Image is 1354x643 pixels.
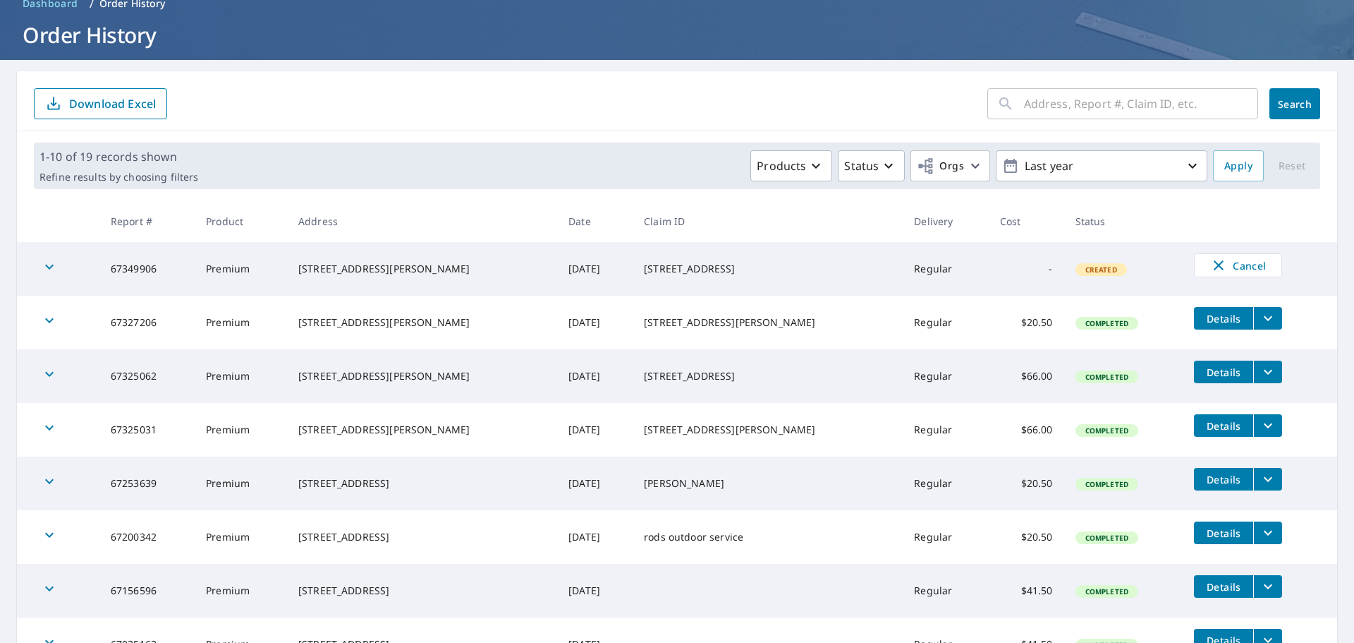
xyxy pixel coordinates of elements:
td: [STREET_ADDRESS][PERSON_NAME] [633,403,903,457]
td: Premium [195,457,287,510]
span: Details [1202,419,1245,433]
th: Product [195,200,287,242]
td: $66.00 [989,403,1064,457]
td: [DATE] [557,564,633,618]
td: Regular [903,296,988,349]
h1: Order History [17,20,1337,49]
span: Completed [1077,587,1137,596]
td: [DATE] [557,457,633,510]
button: Download Excel [34,88,167,119]
td: 67327206 [99,296,195,349]
td: 67156596 [99,564,195,618]
td: rods outdoor service [633,510,903,564]
button: detailsBtn-67156596 [1194,575,1253,598]
div: [STREET_ADDRESS][PERSON_NAME] [298,316,546,330]
td: [PERSON_NAME] [633,457,903,510]
span: Completed [1077,533,1137,543]
span: Cancel [1209,257,1267,274]
button: filesDropdownBtn-67156596 [1253,575,1282,598]
span: Apply [1224,157,1252,175]
input: Address, Report #, Claim ID, etc. [1024,84,1258,124]
button: detailsBtn-67325031 [1194,414,1253,437]
td: Premium [195,349,287,403]
td: - [989,242,1064,296]
span: Created [1077,265,1126,275]
td: Premium [195,242,287,296]
button: Last year [996,150,1207,181]
td: Regular [903,403,988,457]
td: Regular [903,510,988,564]
td: 67325062 [99,349,195,403]
span: Details [1202,527,1245,540]
button: filesDropdownBtn-67327206 [1253,307,1282,330]
button: detailsBtn-67325062 [1194,361,1253,383]
div: [STREET_ADDRESS][PERSON_NAME] [298,262,546,276]
td: $41.50 [989,564,1064,618]
button: filesDropdownBtn-67200342 [1253,522,1282,544]
button: Status [838,150,905,181]
button: filesDropdownBtn-67325031 [1253,414,1282,437]
p: 1-10 of 19 records shown [39,148,198,165]
button: Apply [1213,150,1264,181]
button: Products [750,150,832,181]
div: [STREET_ADDRESS] [298,476,546,491]
span: Completed [1077,318,1137,328]
td: Regular [903,349,988,403]
button: Search [1269,88,1320,119]
td: $20.50 [989,510,1064,564]
span: Details [1202,366,1245,379]
th: Claim ID [633,200,903,242]
p: Last year [1019,154,1184,179]
td: 67325031 [99,403,195,457]
td: $66.00 [989,349,1064,403]
span: Details [1202,312,1245,325]
button: detailsBtn-67327206 [1194,307,1253,330]
button: Orgs [910,150,990,181]
p: Products [757,157,806,174]
span: Completed [1077,426,1137,435]
td: [DATE] [557,242,633,296]
td: Premium [195,296,287,349]
span: Search [1281,97,1309,111]
td: [DATE] [557,510,633,564]
th: Cost [989,200,1064,242]
p: Download Excel [69,96,156,112]
th: Date [557,200,633,242]
td: [DATE] [557,403,633,457]
td: $20.50 [989,457,1064,510]
span: Completed [1077,372,1137,382]
td: [STREET_ADDRESS] [633,349,903,403]
td: [STREET_ADDRESS] [633,242,903,296]
th: Status [1064,200,1183,242]
th: Address [287,200,557,242]
td: Regular [903,564,988,618]
th: Delivery [903,200,988,242]
div: [STREET_ADDRESS][PERSON_NAME] [298,423,546,437]
div: [STREET_ADDRESS][PERSON_NAME] [298,369,546,383]
td: 67200342 [99,510,195,564]
td: 67253639 [99,457,195,510]
button: filesDropdownBtn-67325062 [1253,361,1282,383]
td: [STREET_ADDRESS][PERSON_NAME] [633,296,903,349]
p: Refine results by choosing filters [39,171,198,184]
button: filesDropdownBtn-67253639 [1253,468,1282,491]
button: detailsBtn-67253639 [1194,468,1253,491]
div: [STREET_ADDRESS] [298,530,546,544]
p: Status [844,157,879,174]
td: Regular [903,457,988,510]
td: [DATE] [557,349,633,403]
button: detailsBtn-67200342 [1194,522,1253,544]
span: Completed [1077,479,1137,489]
td: Premium [195,564,287,618]
span: Details [1202,580,1245,594]
span: Orgs [917,157,964,175]
th: Report # [99,200,195,242]
td: [DATE] [557,296,633,349]
td: $20.50 [989,296,1064,349]
td: Premium [195,403,287,457]
td: 67349906 [99,242,195,296]
td: Regular [903,242,988,296]
button: Cancel [1194,253,1282,277]
div: [STREET_ADDRESS] [298,584,546,598]
span: Details [1202,473,1245,486]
